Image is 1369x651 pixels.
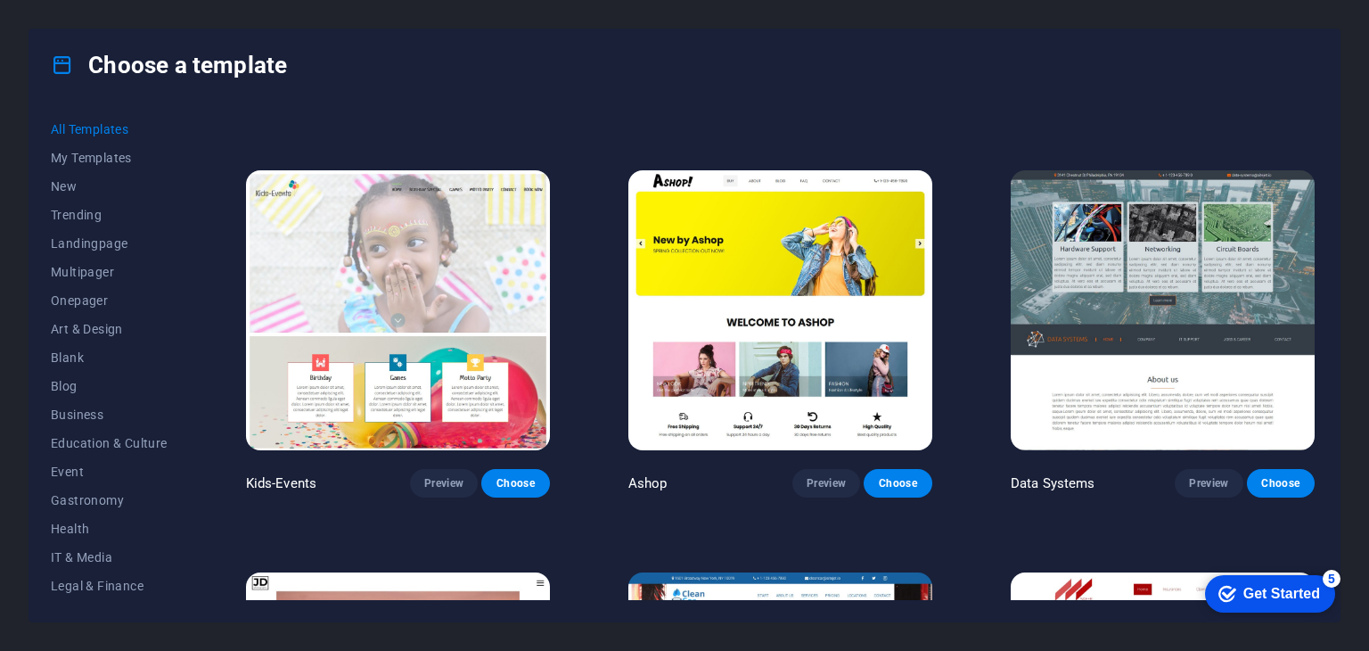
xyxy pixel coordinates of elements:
button: Trending [51,201,168,229]
p: Ashop [628,474,668,492]
button: Business [51,400,168,429]
img: Kids-Events [246,170,550,450]
button: Choose [481,469,549,498]
span: Landingpage [51,236,168,251]
button: Onepager [51,286,168,315]
button: New [51,172,168,201]
button: Preview [792,469,860,498]
div: Get Started [48,20,125,36]
span: Onepager [51,293,168,308]
button: My Templates [51,144,168,172]
button: IT & Media [51,543,168,572]
span: Preview [807,476,846,490]
span: New [51,179,168,194]
span: Health [51,522,168,536]
button: Health [51,515,168,543]
p: Kids-Events [246,474,317,492]
button: Education & Culture [51,429,168,457]
div: Get Started 5 items remaining, 0% complete [10,9,140,46]
span: Choose [1261,476,1300,490]
button: Legal & Finance [51,572,168,600]
button: All Templates [51,115,168,144]
div: 5 [127,4,145,21]
button: Choose [1247,469,1315,498]
span: Choose [496,476,535,490]
span: Trending [51,208,168,222]
button: Multipager [51,258,168,286]
p: Data Systems [1011,474,1095,492]
span: Preview [1189,476,1228,490]
span: Preview [424,476,463,490]
span: Gastronomy [51,493,168,507]
img: Ashop [628,170,932,450]
span: Business [51,408,168,422]
button: Event [51,457,168,486]
button: Art & Design [51,315,168,343]
span: Blank [51,350,168,365]
h4: Choose a template [51,51,287,79]
button: Preview [410,469,478,498]
span: All Templates [51,122,168,136]
span: IT & Media [51,550,168,564]
span: Choose [878,476,917,490]
span: Blog [51,379,168,393]
button: Gastronomy [51,486,168,515]
span: Multipager [51,265,168,279]
button: Choose [864,469,931,498]
button: Blank [51,343,168,372]
span: Event [51,465,168,479]
button: Landingpage [51,229,168,258]
button: Preview [1175,469,1242,498]
button: Blog [51,372,168,400]
span: My Templates [51,151,168,165]
span: Art & Design [51,322,168,336]
img: Data Systems [1011,170,1315,450]
span: Education & Culture [51,436,168,450]
span: Legal & Finance [51,579,168,593]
